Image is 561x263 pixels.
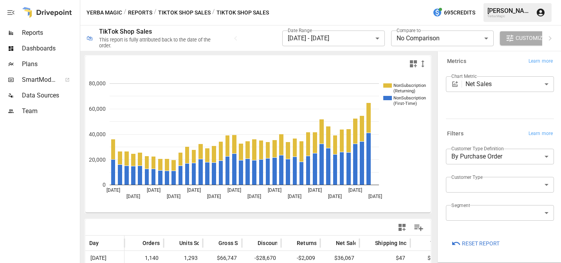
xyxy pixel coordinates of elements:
[143,239,160,247] span: Orders
[99,37,222,49] div: This report is fully attributed back to the date of the order.
[87,8,122,18] button: Yerba Magic
[168,238,179,249] button: Sort
[297,239,317,247] span: Returns
[393,83,426,88] text: NonSubscription
[282,31,385,46] div: [DATE] - [DATE]
[103,182,106,188] text: 0
[529,58,553,65] span: Learn more
[529,130,553,138] span: Learn more
[147,187,161,193] text: [DATE]
[393,95,426,101] text: NonSubscription
[328,194,342,199] text: [DATE]
[167,194,180,199] text: [DATE]
[128,8,152,18] button: Reports
[451,73,477,79] label: Chart Metric
[487,14,531,18] div: Yerba Magic
[451,174,483,180] label: Customer Type
[500,31,551,45] button: Customize
[451,145,504,152] label: Customer Type Definition
[131,238,142,249] button: Sort
[447,130,464,138] h6: Filters
[22,91,78,100] span: Data Sources
[106,187,120,193] text: [DATE]
[89,106,106,112] text: 60,000
[429,5,478,20] button: 695Credits
[418,238,429,249] button: Sort
[126,194,140,199] text: [DATE]
[227,187,241,193] text: [DATE]
[446,236,505,250] button: Reset Report
[89,80,106,86] text: 80,000
[154,8,157,18] div: /
[393,88,415,94] text: (Returning)
[212,8,215,18] div: /
[89,157,106,163] text: 20,000
[288,27,312,34] label: Date Range
[22,75,56,85] span: SmartModel
[89,131,106,137] text: 40,000
[397,27,421,34] label: Compare to
[246,238,257,249] button: Sort
[87,34,93,42] div: 🛍
[285,238,296,249] button: Sort
[462,239,500,249] span: Reset Report
[207,194,221,199] text: [DATE]
[447,57,466,66] h6: Metrics
[487,7,531,14] div: [PERSON_NAME]
[258,239,283,247] span: Discounts
[99,28,152,35] div: TikTok Shop Sales
[444,8,475,18] span: 695 Credits
[22,28,78,38] span: Reports
[207,238,218,249] button: Sort
[348,187,362,193] text: [DATE]
[446,149,554,164] div: By Purchase Order
[22,44,78,53] span: Dashboards
[247,194,261,199] text: [DATE]
[336,239,361,247] span: Net Sales
[124,8,126,18] div: /
[516,33,545,43] span: Customize
[218,239,249,247] span: Gross Sales
[56,74,61,84] span: ™
[268,187,281,193] text: [DATE]
[158,8,211,18] button: TikTok Shop Sales
[363,238,374,249] button: Sort
[410,219,428,236] button: Manage Columns
[391,31,494,46] div: No Comparison
[85,72,431,213] svg: A chart.
[22,59,78,69] span: Plans
[308,187,322,193] text: [DATE]
[430,239,446,247] span: Taxes
[288,194,301,199] text: [DATE]
[89,239,99,247] span: Day
[324,238,335,249] button: Sort
[368,194,382,199] text: [DATE]
[22,106,78,116] span: Team
[451,202,470,209] label: Segment
[179,239,205,247] span: Units Sold
[465,76,554,92] div: Net Sales
[375,239,418,247] span: Shipping Income
[187,187,201,193] text: [DATE]
[393,101,417,106] text: (First-Time)
[100,238,111,249] button: Sort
